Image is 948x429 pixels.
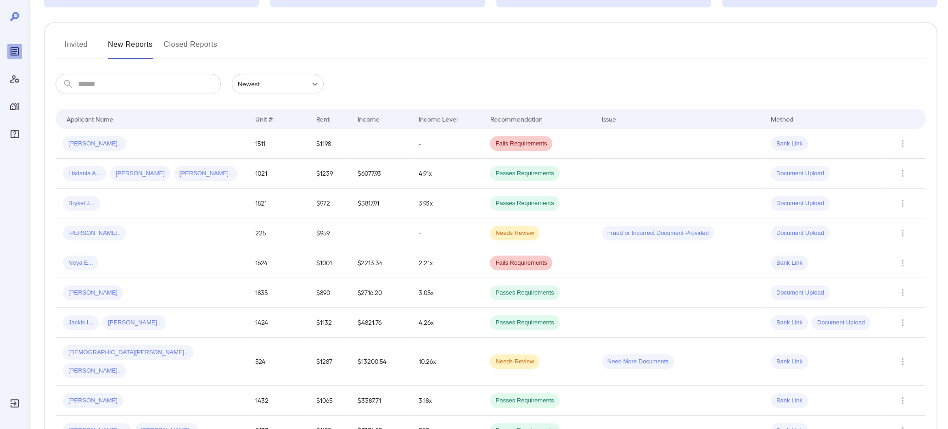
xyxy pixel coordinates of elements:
div: Manage Users [7,72,22,86]
td: 1821 [248,189,309,218]
span: Bank Link [771,139,808,148]
td: $1065 [309,386,350,416]
div: Income [358,113,380,124]
td: - [411,129,482,159]
td: $3387.71 [350,386,411,416]
span: Document Upload [771,199,830,208]
td: $1198 [309,129,350,159]
div: Applicant Name [67,113,113,124]
span: Passes Requirements [490,289,559,297]
td: $1239 [309,159,350,189]
td: 1432 [248,386,309,416]
td: - [411,218,482,248]
td: $2213.34 [350,248,411,278]
span: Passes Requirements [490,396,559,405]
span: Fraud or Incorrect Document Provided [602,229,714,238]
td: 2.21x [411,248,482,278]
button: Row Actions [895,196,910,211]
span: Document Upload [771,229,830,238]
button: Closed Reports [164,37,218,59]
td: 1624 [248,248,309,278]
span: [PERSON_NAME] [63,396,123,405]
td: 1511 [248,129,309,159]
span: Jackis I... [63,318,99,327]
td: $1132 [309,308,350,338]
span: Lisdania A... [63,169,107,178]
span: Bank Link [771,396,808,405]
td: 524 [248,338,309,386]
div: Recommendation [490,113,542,124]
span: [PERSON_NAME].. [102,318,166,327]
td: $1001 [309,248,350,278]
span: Passes Requirements [490,199,559,208]
td: $890 [309,278,350,308]
td: 10.26x [411,338,482,386]
span: Document Upload [771,169,830,178]
span: Passes Requirements [490,169,559,178]
span: [PERSON_NAME].. [63,367,126,375]
td: $4821.76 [350,308,411,338]
span: Fails Requirements [490,259,552,267]
button: Row Actions [895,226,910,240]
span: Neya E... [63,259,98,267]
span: Brykel J... [63,199,100,208]
span: [PERSON_NAME].. [63,139,126,148]
div: Rent [316,113,331,124]
span: Need More Documents [602,357,674,366]
button: Row Actions [895,315,910,330]
div: Log Out [7,396,22,411]
span: Passes Requirements [490,318,559,327]
span: Bank Link [771,318,808,327]
td: 1835 [248,278,309,308]
span: [PERSON_NAME] [110,169,170,178]
span: Bank Link [771,259,808,267]
div: FAQ [7,127,22,141]
td: 4.91x [411,159,482,189]
span: Needs Review [490,357,539,366]
td: $13200.54 [350,338,411,386]
td: 1424 [248,308,309,338]
div: Method [771,113,793,124]
td: $959 [309,218,350,248]
button: Row Actions [895,285,910,300]
span: Bank Link [771,357,808,366]
span: [DEMOGRAPHIC_DATA][PERSON_NAME].. [63,348,193,357]
td: $1287 [309,338,350,386]
button: Row Actions [895,136,910,151]
button: Invited [56,37,97,59]
td: $972 [309,189,350,218]
td: 3.18x [411,386,482,416]
button: Row Actions [895,354,910,369]
td: 3.93x [411,189,482,218]
span: Document Upload [812,318,870,327]
button: Row Actions [895,166,910,181]
td: 225 [248,218,309,248]
div: Manage Properties [7,99,22,114]
td: 1021 [248,159,309,189]
span: Needs Review [490,229,539,238]
div: Reports [7,44,22,59]
td: 3.05x [411,278,482,308]
div: Newest [232,74,324,94]
td: $6077.93 [350,159,411,189]
div: Unit # [255,113,273,124]
span: Document Upload [771,289,830,297]
td: $2716.20 [350,278,411,308]
button: New Reports [108,37,153,59]
td: 4.26x [411,308,482,338]
span: [PERSON_NAME].. [63,229,126,238]
span: [PERSON_NAME] [63,289,123,297]
td: $3817.91 [350,189,411,218]
div: Issue [602,113,617,124]
div: Income Level [419,113,458,124]
span: [PERSON_NAME].. [174,169,237,178]
button: Row Actions [895,393,910,408]
span: Fails Requirements [490,139,552,148]
button: Row Actions [895,256,910,270]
